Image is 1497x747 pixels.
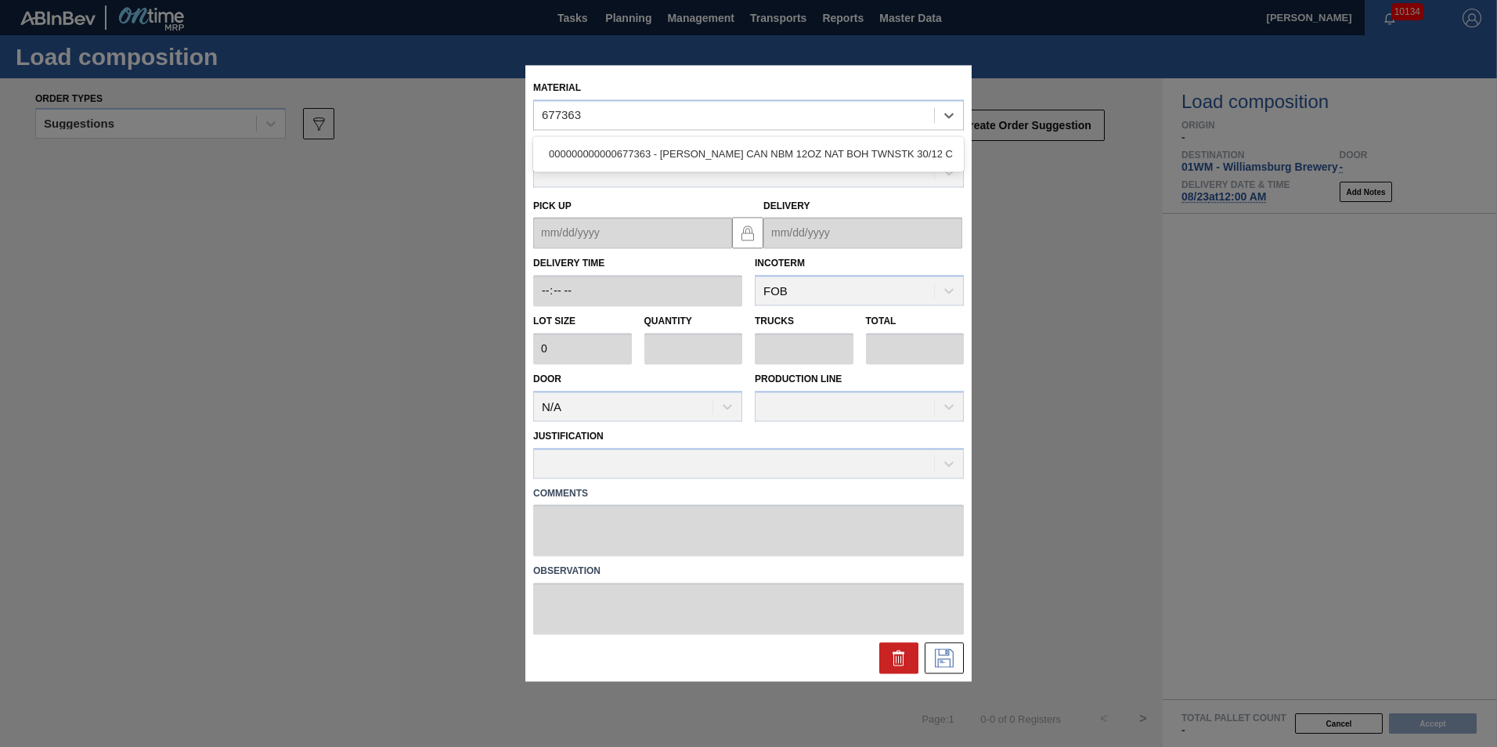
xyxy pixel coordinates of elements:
[533,200,572,211] label: Pick up
[533,218,732,249] input: mm/dd/yyyy
[533,253,742,276] label: Delivery Time
[533,373,561,384] label: Door
[644,316,692,327] label: Quantity
[533,82,581,93] label: Material
[738,223,757,242] img: locked
[755,258,805,269] label: Incoterm
[533,482,964,505] label: Comments
[763,218,962,249] input: mm/dd/yyyy
[533,431,604,442] label: Justification
[866,316,896,327] label: Total
[533,311,632,334] label: Lot size
[533,561,964,583] label: Observation
[755,316,794,327] label: Trucks
[755,373,842,384] label: Production Line
[763,200,810,211] label: Delivery
[533,139,964,168] div: 000000000000677363 - [PERSON_NAME] CAN NBM 12OZ NAT BOH TWNSTK 30/12 C
[732,217,763,248] button: locked
[879,643,918,674] div: Delete Suggestion
[925,643,964,674] div: Save Suggestion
